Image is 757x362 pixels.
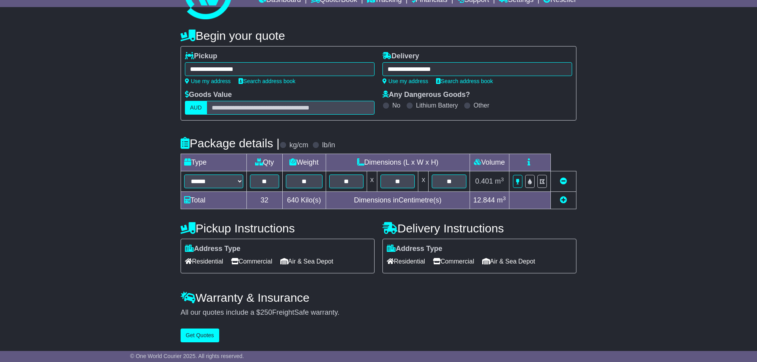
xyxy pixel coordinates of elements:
[181,291,576,304] h4: Warranty & Insurance
[503,195,506,201] sup: 3
[382,52,419,61] label: Delivery
[433,255,474,267] span: Commercial
[495,177,504,185] span: m
[560,196,567,204] a: Add new item
[185,78,231,84] a: Use my address
[181,329,219,342] button: Get Quotes
[367,171,377,192] td: x
[501,176,504,182] sup: 3
[282,154,326,171] td: Weight
[322,141,335,150] label: lb/in
[185,245,241,253] label: Address Type
[326,154,470,171] td: Dimensions (L x W x H)
[382,91,470,99] label: Any Dangerous Goods?
[247,154,283,171] td: Qty
[282,192,326,209] td: Kilo(s)
[239,78,295,84] a: Search address book
[387,245,442,253] label: Address Type
[289,141,308,150] label: kg/cm
[392,102,400,109] label: No
[185,91,232,99] label: Goods Value
[436,78,493,84] a: Search address book
[130,353,244,359] span: © One World Courier 2025. All rights reserved.
[181,192,247,209] td: Total
[181,154,247,171] td: Type
[185,255,223,267] span: Residential
[482,255,535,267] span: Air & Sea Depot
[470,154,509,171] td: Volume
[287,196,299,204] span: 640
[418,171,429,192] td: x
[382,222,576,235] h4: Delivery Instructions
[185,52,217,61] label: Pickup
[181,29,576,42] h4: Begin your quote
[181,222,375,235] h4: Pickup Instructions
[181,308,576,317] div: All our quotes include a $ FreightSafe warranty.
[260,308,272,316] span: 250
[475,177,493,185] span: 0.401
[382,78,428,84] a: Use my address
[497,196,506,204] span: m
[560,177,567,185] a: Remove this item
[474,102,489,109] label: Other
[416,102,458,109] label: Lithium Battery
[473,196,495,204] span: 12.844
[326,192,470,209] td: Dimensions in Centimetre(s)
[181,137,280,150] h4: Package details |
[231,255,272,267] span: Commercial
[185,101,207,115] label: AUD
[247,192,283,209] td: 32
[280,255,334,267] span: Air & Sea Depot
[387,255,425,267] span: Residential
